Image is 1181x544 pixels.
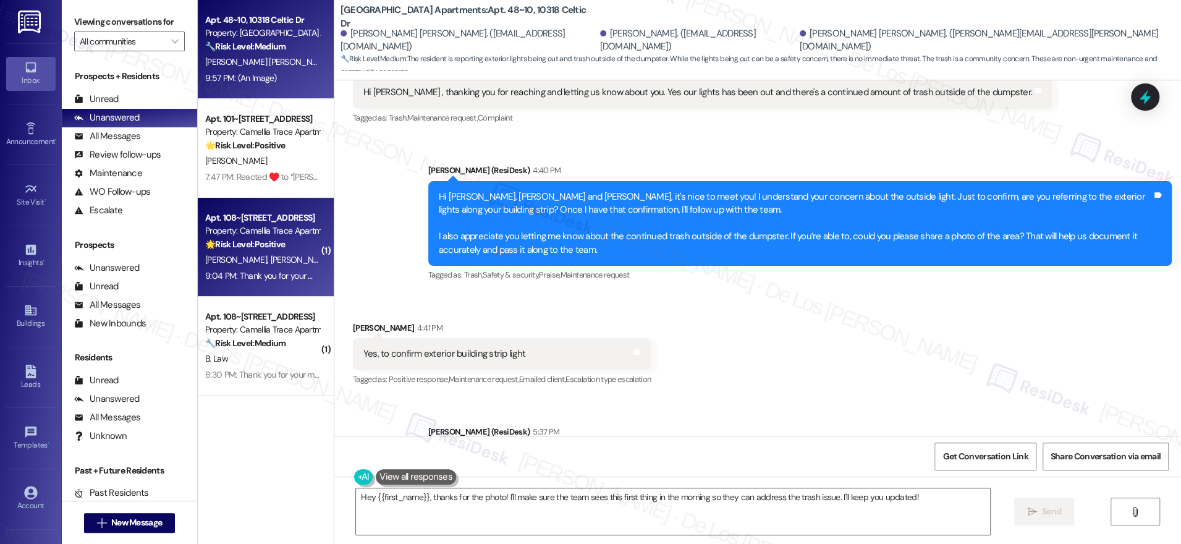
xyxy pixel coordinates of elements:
div: 7:47 PM: Reacted ♥️ to “[PERSON_NAME] (Camellia Trace Apartments): Thank you, [PERSON_NAME]!” [205,171,569,182]
span: Trash , [389,113,407,123]
div: Prospects + Residents [62,70,197,83]
button: New Message [84,513,176,533]
span: Praise , [539,270,560,280]
b: [GEOGRAPHIC_DATA] Apartments: Apt. 48~10, 10318 Celtic Dr [341,4,588,30]
div: Escalate [74,204,122,217]
a: Site Visit • [6,179,56,212]
strong: 🌟 Risk Level: Positive [205,239,285,250]
span: • [48,439,49,448]
a: Buildings [6,300,56,333]
a: Insights • [6,239,56,273]
strong: 🔧 Risk Level: Medium [205,338,286,349]
span: : The resident is reporting exterior lights being out and trash outside of the dumpster. While th... [341,53,1181,79]
i:  [97,518,106,528]
span: • [55,135,57,144]
span: B. Law [205,353,228,364]
div: 9:57 PM: (An Image) [205,72,277,83]
textarea: Hey {{first_name}}, thanks for the photo! I'll make sure the team sees this first thing in the mo... [356,488,990,535]
div: 5:37 PM [530,425,559,438]
a: Templates • [6,422,56,455]
div: Unanswered [74,111,140,124]
div: Prospects [62,239,197,252]
span: [PERSON_NAME] [PERSON_NAME] [205,56,334,67]
div: New Inbounds [74,317,146,330]
span: • [44,196,46,205]
div: [PERSON_NAME] [PERSON_NAME]. ([EMAIL_ADDRESS][DOMAIN_NAME]) [341,27,597,54]
span: [PERSON_NAME] [205,254,271,265]
div: Tagged as: [428,266,1172,284]
span: Safety & security , [483,270,539,280]
div: 8:30 PM: Thank you for your message. Our offices are currently closed, but we will contact you wh... [205,369,930,380]
div: Unanswered [74,261,140,274]
div: Unanswered [74,393,140,406]
div: 4:40 PM [530,164,561,177]
div: 4:41 PM [414,321,442,334]
a: Account [6,482,56,516]
div: Review follow-ups [74,148,161,161]
span: New Message [111,516,162,529]
div: Apt. 101~[STREET_ADDRESS] [205,113,320,125]
span: Send [1042,505,1061,518]
div: Apt. 108~[STREET_ADDRESS] [205,211,320,224]
div: Hi [PERSON_NAME], [PERSON_NAME] and [PERSON_NAME], it's nice to meet you! I understand your conce... [439,190,1152,257]
span: Maintenance request , [407,113,478,123]
i:  [1027,507,1036,517]
button: Share Conversation via email [1043,443,1169,470]
div: Unread [74,374,119,387]
div: [PERSON_NAME]. ([EMAIL_ADDRESS][DOMAIN_NAME]) [600,27,797,54]
span: Maintenance request [561,270,630,280]
div: Maintenance [74,167,142,180]
i:  [171,36,178,46]
div: 9:04 PM: Thank you for your message. Our offices are currently closed, but we will contact you wh... [205,270,931,281]
div: [PERSON_NAME] (ResiDesk) [428,425,1172,443]
div: Hi [PERSON_NAME] , thanking you for reaching and letting us know about you. Yes our lights has be... [363,86,1032,99]
div: Property: Camellia Trace Apartments [205,323,320,336]
span: [PERSON_NAME] Ee [270,254,343,265]
div: Past + Future Residents [62,464,197,477]
div: Past Residents [74,487,149,499]
div: Property: [GEOGRAPHIC_DATA] Apartments [205,27,320,40]
input: All communities [80,32,165,51]
button: Get Conversation Link [934,443,1036,470]
strong: 🔧 Risk Level: Medium [341,54,406,64]
div: All Messages [74,411,140,424]
span: • [43,257,44,265]
button: Send [1014,498,1074,525]
div: Residents [62,351,197,364]
span: [PERSON_NAME] [205,155,267,166]
i:  [1130,507,1140,517]
span: Get Conversation Link [942,450,1028,463]
a: Inbox [6,57,56,90]
a: Leads [6,361,56,394]
div: All Messages [74,130,140,143]
div: [PERSON_NAME] (ResiDesk) [428,164,1172,181]
div: All Messages [74,299,140,312]
div: Apt. 48~10, 10318 Celtic Dr [205,14,320,27]
div: Unread [74,280,119,293]
div: [PERSON_NAME] [353,321,651,339]
span: Trash , [464,270,483,280]
span: Escalation type escalation [565,374,651,385]
div: Tagged as: [353,109,1052,127]
label: Viewing conversations for [74,12,185,32]
div: Apt. 108~[STREET_ADDRESS] [205,310,320,323]
span: Complaint [478,113,512,123]
div: Property: Camellia Trace Apartments [205,224,320,237]
img: ResiDesk Logo [18,11,43,33]
strong: 🔧 Risk Level: Medium [205,41,286,52]
div: Yes, to confirm exterior building strip light [363,347,525,360]
span: Positive response , [389,374,449,385]
span: Share Conversation via email [1051,450,1161,463]
div: Property: Camellia Trace Apartments [205,125,320,138]
div: [PERSON_NAME] [PERSON_NAME]. ([PERSON_NAME][EMAIL_ADDRESS][PERSON_NAME][DOMAIN_NAME]) [800,27,1172,54]
div: Tagged as: [353,370,651,388]
div: Unread [74,93,119,106]
span: Maintenance request , [449,374,519,385]
strong: 🌟 Risk Level: Positive [205,140,285,151]
div: Unknown [74,430,127,443]
div: WO Follow-ups [74,185,150,198]
span: Emailed client , [519,374,565,385]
